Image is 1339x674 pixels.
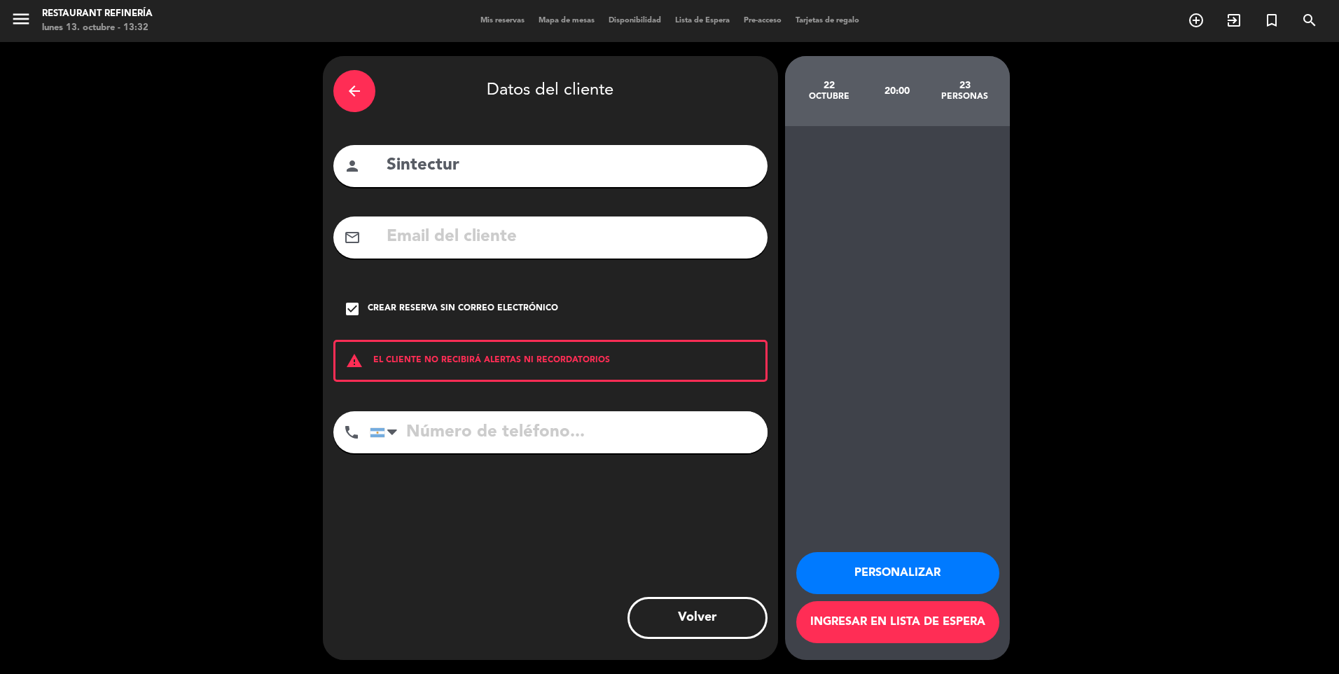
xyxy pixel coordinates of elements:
[42,7,153,21] div: Restaurant Refinería
[335,352,373,369] i: warning
[385,223,757,252] input: Email del cliente
[333,340,768,382] div: EL CLIENTE NO RECIBIRÁ ALERTAS NI RECORDATORIOS
[532,17,602,25] span: Mapa de mesas
[11,8,32,34] button: menu
[1263,12,1280,29] i: turned_in_not
[931,91,999,102] div: personas
[789,17,866,25] span: Tarjetas de regalo
[42,21,153,35] div: lunes 13. octubre - 13:32
[627,597,768,639] button: Volver
[931,80,999,91] div: 23
[796,91,863,102] div: octubre
[863,67,931,116] div: 20:00
[370,412,403,453] div: Argentina: +54
[370,411,768,453] input: Número de teléfono...
[344,229,361,246] i: mail_outline
[602,17,668,25] span: Disponibilidad
[385,151,757,180] input: Nombre del cliente
[344,301,361,317] i: check_box
[737,17,789,25] span: Pre-acceso
[668,17,737,25] span: Lista de Espera
[344,158,361,174] i: person
[333,67,768,116] div: Datos del cliente
[796,80,863,91] div: 22
[1226,12,1242,29] i: exit_to_app
[796,601,999,643] button: Ingresar en lista de espera
[346,83,363,99] i: arrow_back
[368,302,558,316] div: Crear reserva sin correo electrónico
[343,424,360,441] i: phone
[1301,12,1318,29] i: search
[1188,12,1205,29] i: add_circle_outline
[473,17,532,25] span: Mis reservas
[11,8,32,29] i: menu
[796,552,999,594] button: Personalizar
